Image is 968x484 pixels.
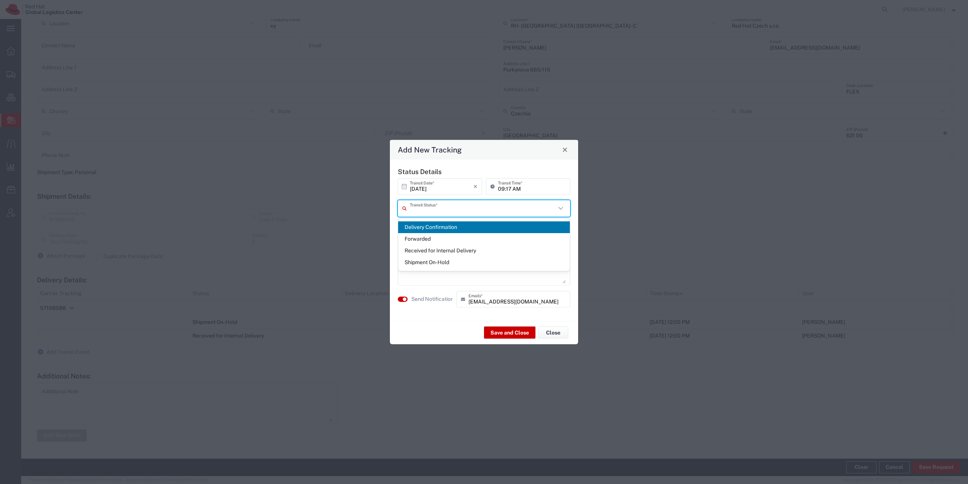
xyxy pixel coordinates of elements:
[411,295,454,303] label: Send Notification
[398,233,570,245] span: Forwarded
[538,327,568,339] button: Close
[398,167,570,175] h5: Status Details
[398,257,570,268] span: Shipment On-Hold
[398,221,570,233] span: Delivery Confirmation
[560,144,570,155] button: Close
[398,245,570,257] span: Received for Internal Delivery
[411,295,453,303] agx-label: Send Notification
[484,327,535,339] button: Save and Close
[398,144,462,155] h4: Add New Tracking
[473,180,478,192] i: ×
